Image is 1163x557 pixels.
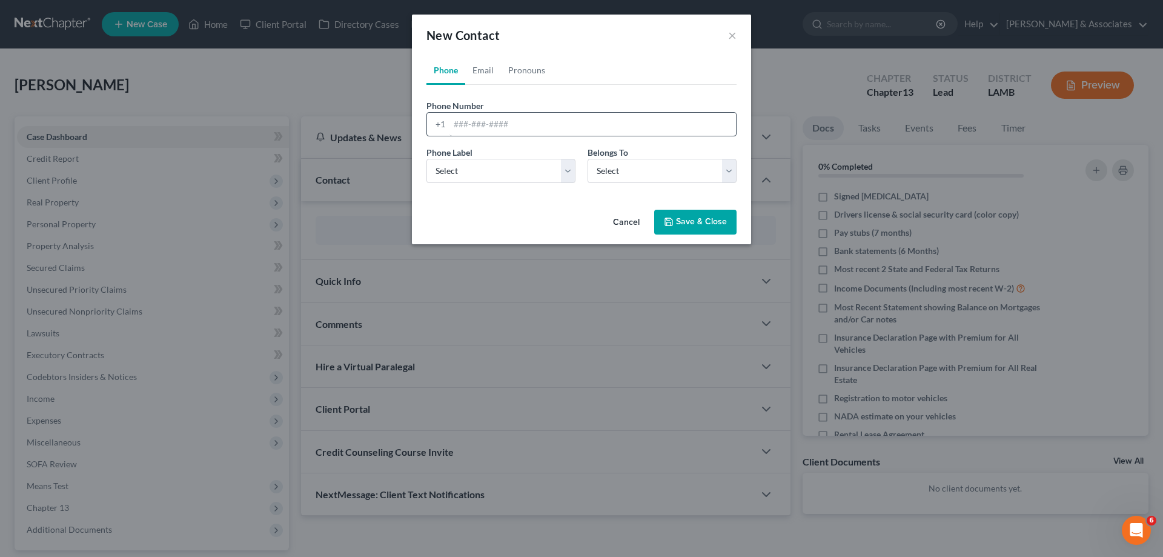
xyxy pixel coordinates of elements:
[449,113,736,136] input: ###-###-####
[1122,516,1151,545] iframe: Intercom live chat
[426,147,472,158] span: Phone Label
[603,211,649,235] button: Cancel
[426,101,484,111] span: Phone Number
[588,147,628,158] span: Belongs To
[427,113,449,136] div: +1
[654,210,737,235] button: Save & Close
[1147,516,1156,525] span: 6
[465,56,501,85] a: Email
[501,56,552,85] a: Pronouns
[426,56,465,85] a: Phone
[426,28,500,42] span: New Contact
[728,28,737,42] button: ×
